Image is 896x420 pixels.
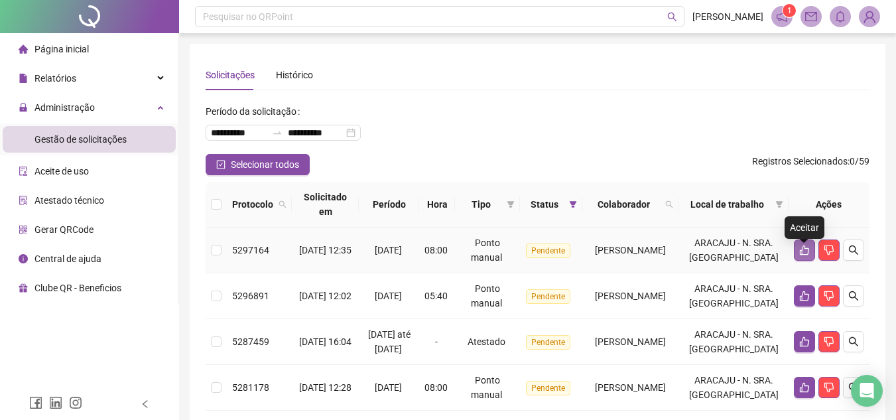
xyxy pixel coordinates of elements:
span: Selecionar todos [231,157,299,172]
span: search [276,194,289,214]
span: audit [19,167,28,176]
span: instagram [69,396,82,409]
span: search [667,12,677,22]
span: [DATE] [375,382,402,393]
span: bell [834,11,846,23]
div: Ações [794,197,864,212]
span: Pendente [526,289,570,304]
td: ARACAJU - N. SRA. [GEOGRAPHIC_DATA] [678,319,789,365]
span: Relatórios [34,73,76,84]
div: Open Intercom Messenger [851,375,883,407]
span: file [19,74,28,83]
span: search [663,194,676,214]
span: Local de trabalho [684,197,770,212]
span: Pendente [526,335,570,350]
span: search [848,382,859,393]
span: 5297164 [232,245,269,255]
span: filter [507,200,515,208]
span: Status [525,197,564,212]
span: to [272,127,283,138]
span: [DATE] 16:04 [299,336,352,347]
sup: 1 [783,4,796,17]
span: Ponto manual [471,375,502,400]
div: Aceitar [785,216,824,239]
span: : 0 / 59 [752,154,869,175]
td: ARACAJU - N. SRA. [GEOGRAPHIC_DATA] [678,273,789,319]
span: [DATE] 12:35 [299,245,352,255]
span: Atestado [468,336,505,347]
span: [PERSON_NAME] [692,9,763,24]
span: filter [566,194,580,214]
span: 5287459 [232,336,269,347]
span: 5281178 [232,382,269,393]
span: like [799,291,810,301]
span: Registros Selecionados [752,156,848,167]
span: home [19,44,28,54]
span: facebook [29,396,42,409]
span: Gestão de solicitações [34,134,127,145]
span: Gerar QRCode [34,224,94,235]
span: Aceite de uso [34,166,89,176]
td: ARACAJU - N. SRA. [GEOGRAPHIC_DATA] [678,365,789,411]
span: dislike [824,382,834,393]
span: search [848,336,859,347]
span: 08:00 [424,382,448,393]
span: filter [504,194,517,214]
span: mail [805,11,817,23]
span: 5296891 [232,291,269,301]
span: 05:40 [424,291,448,301]
th: Solicitado em [292,182,359,228]
span: Protocolo [232,197,273,212]
span: swap-right [272,127,283,138]
span: [PERSON_NAME] [595,245,666,255]
span: check-square [216,160,225,169]
span: dislike [824,291,834,301]
span: lock [19,103,28,112]
span: Clube QR - Beneficios [34,283,121,293]
span: search [279,200,287,208]
span: [DATE] até [DATE] [368,329,411,354]
span: Ponto manual [471,238,502,263]
span: Tipo [460,197,501,212]
span: like [799,382,810,393]
span: 1 [787,6,792,15]
span: search [665,200,673,208]
span: [DATE] 12:02 [299,291,352,301]
span: [PERSON_NAME] [595,382,666,393]
span: notification [776,11,788,23]
span: [DATE] 12:28 [299,382,352,393]
span: - [435,336,438,347]
span: search [848,291,859,301]
label: Período da solicitação [206,101,305,122]
span: Pendente [526,244,570,258]
div: Solicitações [206,68,255,82]
button: Selecionar todos [206,154,310,175]
span: search [848,245,859,255]
span: Central de ajuda [34,253,101,264]
span: [PERSON_NAME] [595,336,666,347]
span: filter [775,200,783,208]
span: Ponto manual [471,283,502,309]
span: left [141,399,150,409]
span: [DATE] [375,245,402,255]
span: Colaborador [588,197,661,212]
span: dislike [824,245,834,255]
span: [DATE] [375,291,402,301]
span: like [799,336,810,347]
th: Período [359,182,419,228]
th: Hora [419,182,455,228]
span: [PERSON_NAME] [595,291,666,301]
span: qrcode [19,225,28,234]
span: info-circle [19,254,28,263]
span: like [799,245,810,255]
span: dislike [824,336,834,347]
span: Página inicial [34,44,89,54]
span: linkedin [49,396,62,409]
span: solution [19,196,28,205]
span: 08:00 [424,245,448,255]
img: 72414 [860,7,879,27]
span: filter [569,200,577,208]
div: Histórico [276,68,313,82]
span: Administração [34,102,95,113]
span: Atestado técnico [34,195,104,206]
